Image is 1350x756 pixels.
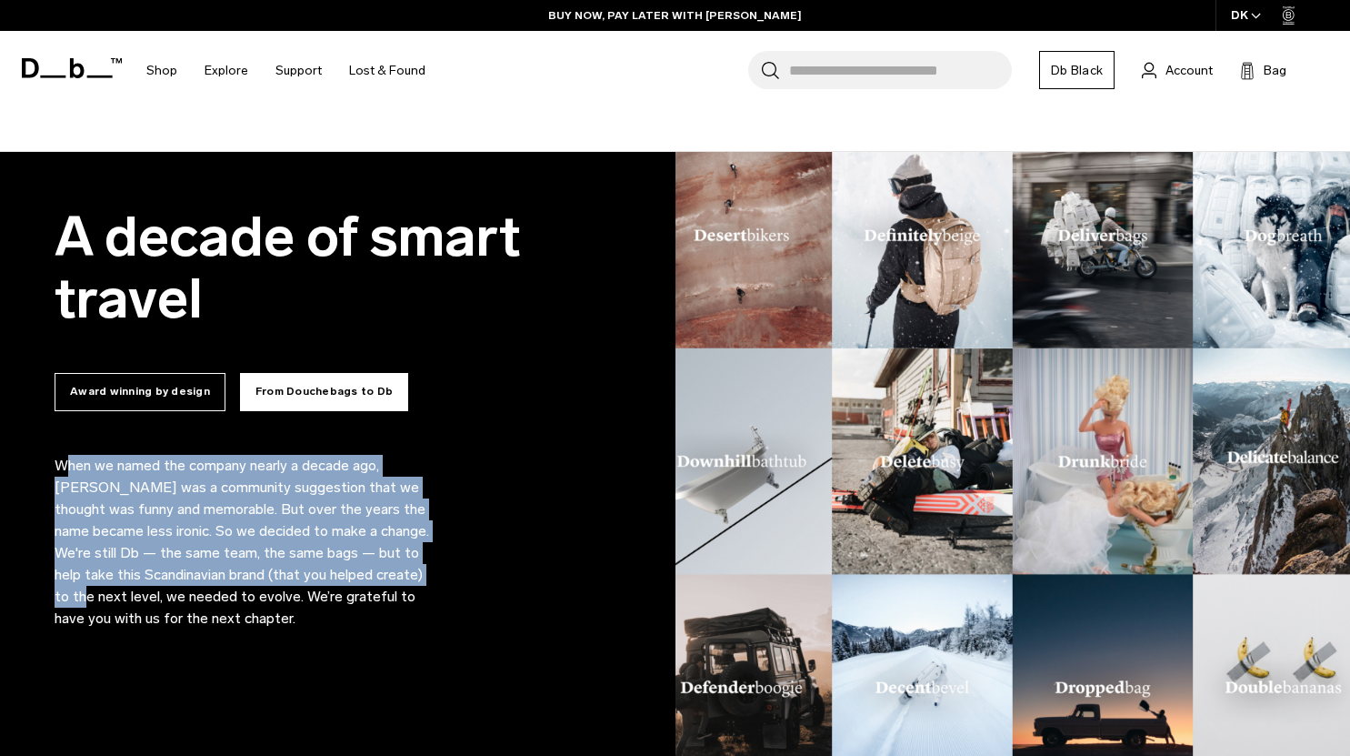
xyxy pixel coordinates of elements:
a: BUY NOW, PAY LATER WITH [PERSON_NAME] [548,7,802,24]
span: Account [1165,61,1213,80]
a: Support [275,38,322,103]
button: From Douchebags to Db [240,373,408,411]
a: Explore [205,38,248,103]
h2: A decade of smart travel [55,207,621,328]
a: Shop [146,38,177,103]
a: Db Black [1039,51,1115,89]
button: Award winning by design [55,373,225,411]
nav: Main Navigation [133,31,439,110]
p: When we named the company nearly a decade ago, [PERSON_NAME] was a community suggestion that we t... [55,455,436,630]
a: Lost & Found [349,38,425,103]
a: Account [1142,59,1213,81]
button: Bag [1240,59,1286,81]
span: Bag [1264,61,1286,80]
